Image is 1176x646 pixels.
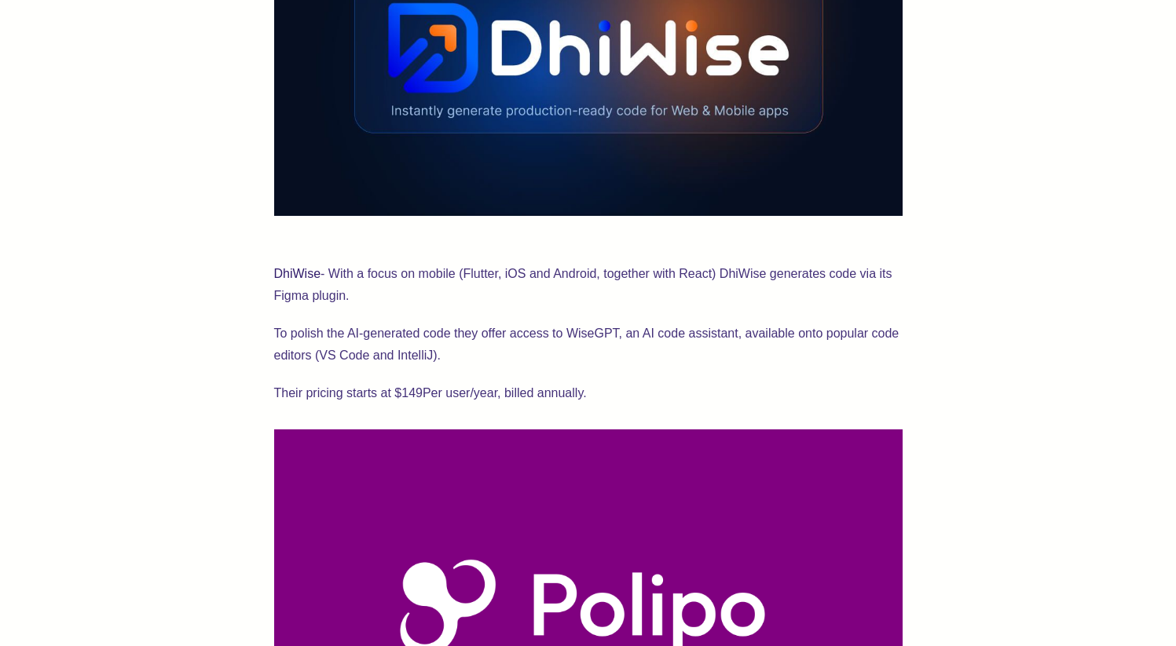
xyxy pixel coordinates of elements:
[274,267,321,280] a: DhiWise
[274,382,903,404] p: Their pricing starts at $149Per user/year, billed annually.
[274,241,903,307] p: - With a focus on mobile (Flutter, iOS and Android, together with React) DhiWise generates code v...
[274,323,903,367] p: To polish the AI-generated code they offer access to WiseGPT, an AI code assistant, available ont...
